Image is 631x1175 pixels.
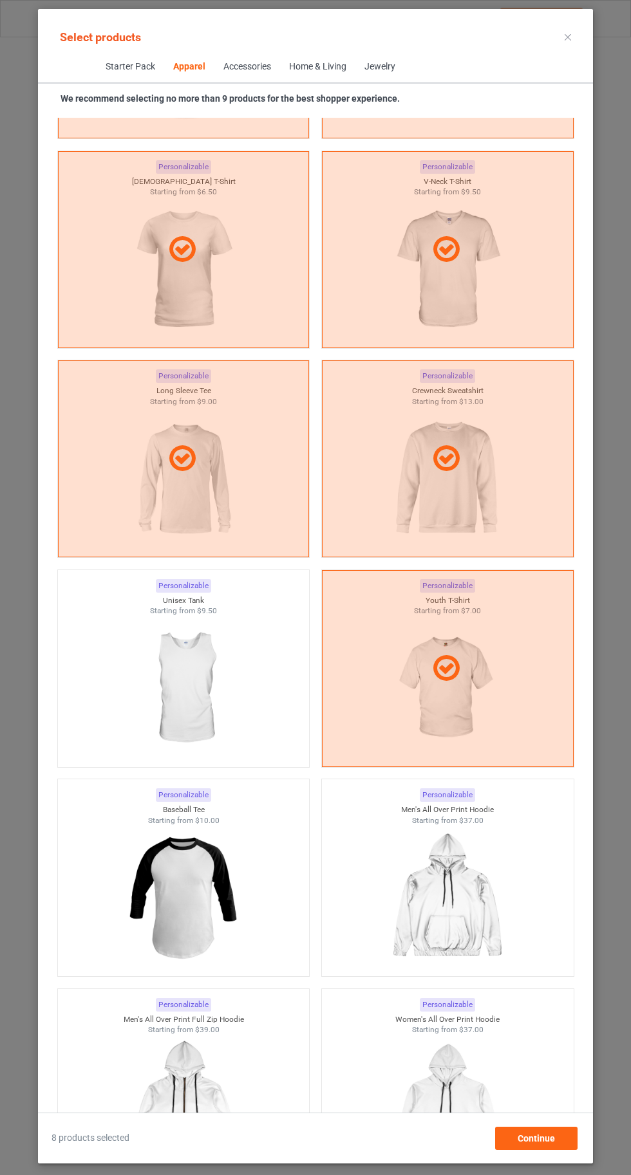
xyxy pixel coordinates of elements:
div: Starting from [322,815,574,826]
span: Select products [60,30,141,44]
span: $9.50 [197,606,217,615]
div: Unisex Tank [58,595,310,606]
img: regular.jpg [390,826,505,970]
div: Women's All Over Print Hoodie [322,1014,574,1025]
div: Starting from [58,1024,310,1035]
div: Jewelry [364,60,395,73]
img: regular.jpg [126,616,241,761]
img: regular.jpg [126,826,241,970]
div: Starting from [58,606,310,616]
div: Personalizable [420,998,475,1012]
span: $37.00 [459,1025,484,1034]
div: Baseball Tee [58,804,310,815]
div: Continue [495,1127,578,1150]
div: Personalizable [156,998,211,1012]
div: Men's All Over Print Hoodie [322,804,574,815]
div: Apparel [173,60,205,73]
div: Personalizable [156,579,211,593]
div: Home & Living [288,60,346,73]
div: Starting from [58,815,310,826]
span: $39.00 [194,1025,219,1034]
div: Starting from [322,1024,574,1035]
span: $37.00 [459,816,484,825]
span: 8 products selected [52,1132,129,1145]
div: Personalizable [420,788,475,802]
span: Starter Pack [96,51,164,82]
strong: We recommend selecting no more than 9 products for the best shopper experience. [61,93,400,104]
div: Men's All Over Print Full Zip Hoodie [58,1014,310,1025]
div: Accessories [223,60,270,73]
span: Continue [518,1133,555,1143]
div: Personalizable [156,788,211,802]
span: $10.00 [194,816,219,825]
